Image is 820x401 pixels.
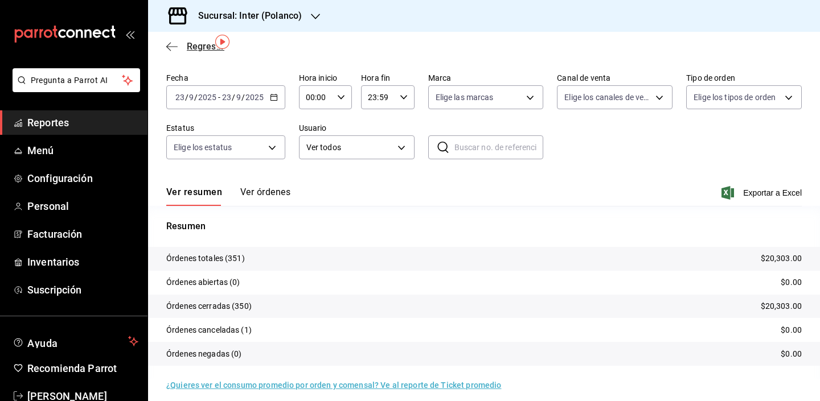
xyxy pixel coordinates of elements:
[166,41,224,52] button: Regresar
[27,143,138,158] span: Menú
[166,348,242,360] p: Órdenes negadas (0)
[187,41,224,52] span: Regresar
[27,171,138,186] span: Configuración
[27,199,138,214] span: Personal
[198,93,217,102] input: ----
[361,74,414,82] label: Hora fin
[27,361,138,376] span: Recomienda Parrot
[188,93,194,102] input: --
[166,276,240,288] p: Órdenes abiertas (0)
[27,282,138,297] span: Suscripción
[761,300,802,312] p: $20,303.00
[694,92,776,103] span: Elige los tipos de orden
[125,30,134,39] button: open_drawer_menu
[781,348,802,360] p: $0.00
[8,82,140,94] a: Pregunta a Parrot AI
[781,324,802,336] p: $0.00
[175,93,185,102] input: --
[306,142,393,154] span: Ver todos
[166,381,501,390] a: ¿Quieres ver el consumo promedio por orden y comensal? Ve al reporte de Ticket promedio
[27,254,138,270] span: Inventarios
[166,300,252,312] p: Órdenes cerradas (350)
[194,93,198,102] span: /
[166,124,285,132] label: Estatus
[428,74,544,82] label: Marca
[218,93,220,102] span: -
[166,187,290,206] div: navigation tabs
[31,75,122,86] span: Pregunta a Parrot AI
[236,93,241,102] input: --
[166,187,222,206] button: Ver resumen
[240,187,290,206] button: Ver órdenes
[166,253,245,264] p: Órdenes totales (351)
[557,74,673,82] label: Canal de venta
[27,115,138,130] span: Reportes
[761,253,802,264] p: $20,303.00
[299,124,415,132] label: Usuario
[724,186,802,200] button: Exportar a Excel
[232,93,235,102] span: /
[781,276,802,288] p: $0.00
[299,74,352,82] label: Hora inicio
[686,74,802,82] label: Tipo de orden
[13,68,140,92] button: Pregunta a Parrot AI
[185,93,188,102] span: /
[245,93,264,102] input: ----
[454,136,544,159] input: Buscar no. de referencia
[27,226,138,242] span: Facturación
[27,334,124,348] span: Ayuda
[166,324,252,336] p: Órdenes canceladas (1)
[166,74,285,82] label: Fecha
[166,220,802,233] p: Resumen
[564,92,651,103] span: Elige los canales de venta
[222,93,232,102] input: --
[189,9,302,23] h3: Sucursal: Inter (Polanco)
[436,92,494,103] span: Elige las marcas
[215,35,229,49] img: Tooltip marker
[174,142,232,153] span: Elige los estatus
[241,93,245,102] span: /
